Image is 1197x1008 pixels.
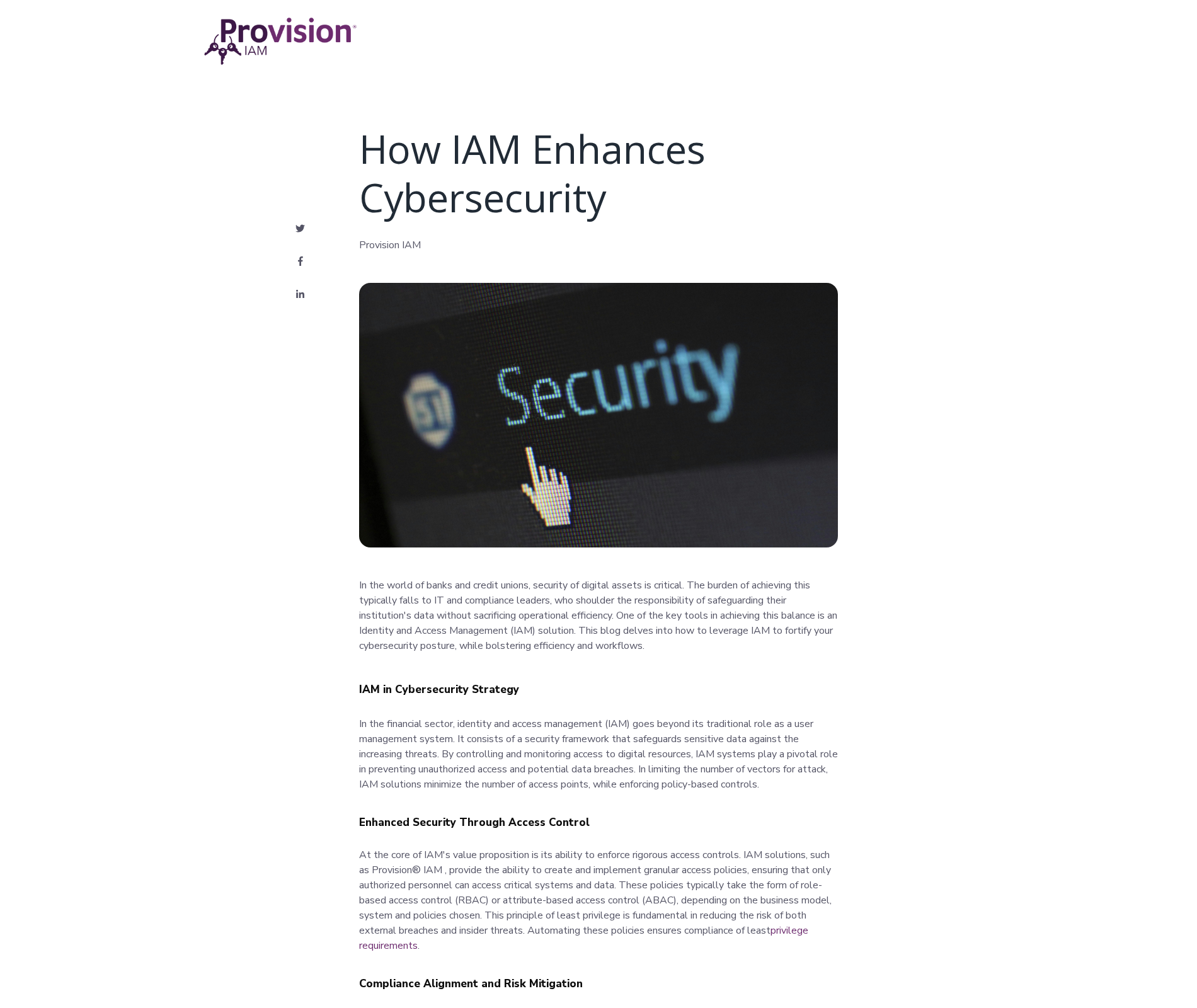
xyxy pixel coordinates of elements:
[359,716,838,792] p: In the financial sector, identity and access management (IAM) goes beyond its traditional role as...
[202,16,359,67] img: Provision IAM
[359,238,421,252] a: Provision IAM
[359,682,519,697] span: IAM in Cybersecurity Strategy
[359,815,590,830] span: Enhanced Security Through Access Control
[359,122,706,224] span: How IAM Enhances Cybersecurity
[359,847,838,953] p: At the core of IAM's value proposition is its ability to enforce rigorous access controls. IAM so...
[359,976,583,991] span: Compliance Alignment and Risk Mitigation
[359,578,838,653] p: In the world of banks and credit unions, security of digital assets is critical. The burden of ac...
[359,924,808,953] a: privilege requirements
